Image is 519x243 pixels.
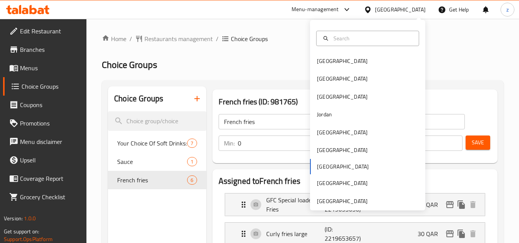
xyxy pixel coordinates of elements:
span: 1 [187,158,196,165]
span: 1.0.0 [24,213,36,223]
li: / [216,34,219,43]
a: Upsell [3,151,87,169]
p: 30 QAR [418,229,444,238]
div: French fries6 [108,171,206,189]
div: Menu-management [292,5,339,14]
span: Choice Groups [102,56,157,73]
h2: Choice Groups [114,93,163,104]
div: Jordan [317,110,332,119]
a: Coverage Report [3,169,87,188]
button: edit [444,199,456,210]
input: search [108,111,206,131]
a: Promotions [3,114,87,132]
p: Curly fries large [266,229,325,238]
div: [GEOGRAPHIC_DATA] [317,57,368,65]
p: (ID: 2219653657) [325,225,364,243]
h2: Assigned to French fries [219,175,491,187]
div: Choices [187,139,197,148]
button: edit [444,228,456,240]
span: 6 [187,177,196,184]
div: [GEOGRAPHIC_DATA] [317,146,368,154]
span: French fries [117,175,187,185]
div: [GEOGRAPHIC_DATA] [317,197,368,205]
div: [GEOGRAPHIC_DATA] [317,179,368,187]
a: Grocery Checklist [3,188,87,206]
span: z [506,5,509,14]
a: Branches [3,40,87,59]
div: Expand [225,193,485,216]
span: Sauce [117,157,187,166]
a: Home [102,34,126,43]
a: Edit Restaurant [3,22,87,40]
input: Search [330,34,414,43]
span: Coupons [20,100,81,109]
span: Edit Restaurant [20,26,81,36]
div: Your Choice Of Soft Drinks:7 [108,134,206,152]
span: Version: [4,213,23,223]
div: Sauce1 [108,152,206,171]
li: / [129,34,132,43]
div: [GEOGRAPHIC_DATA] [317,128,368,137]
a: Choice Groups [3,77,87,96]
span: Get support on: [4,226,39,236]
a: Coupons [3,96,87,114]
span: Choice Groups [22,82,81,91]
span: Grocery Checklist [20,192,81,202]
div: [GEOGRAPHIC_DATA] [317,93,368,101]
span: Upsell [20,155,81,165]
span: Menus [20,63,81,73]
span: Coverage Report [20,174,81,183]
span: 7 [187,140,196,147]
button: duplicate [456,228,467,240]
li: Expand [219,190,491,219]
span: Choice Groups [231,34,268,43]
p: GFC Special loaded Fries [266,195,325,214]
button: delete [467,199,479,210]
button: delete [467,228,479,240]
a: Menu disclaimer [3,132,87,151]
span: Promotions [20,119,81,128]
a: Restaurants management [135,34,213,43]
p: Min: [224,139,235,148]
div: [GEOGRAPHIC_DATA] [317,74,368,83]
nav: breadcrumb [102,34,504,43]
p: (ID: 2219653656) [325,195,364,214]
span: Menu disclaimer [20,137,81,146]
p: 36 QAR [418,200,444,209]
span: Branches [20,45,81,54]
button: duplicate [456,199,467,210]
a: Menus [3,59,87,77]
span: Save [472,138,484,147]
div: [GEOGRAPHIC_DATA] [375,5,426,14]
span: Restaurants management [144,34,213,43]
h3: French fries (ID: 981765) [219,96,491,108]
button: Save [466,136,490,150]
span: Your Choice Of Soft Drinks: [117,139,187,148]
